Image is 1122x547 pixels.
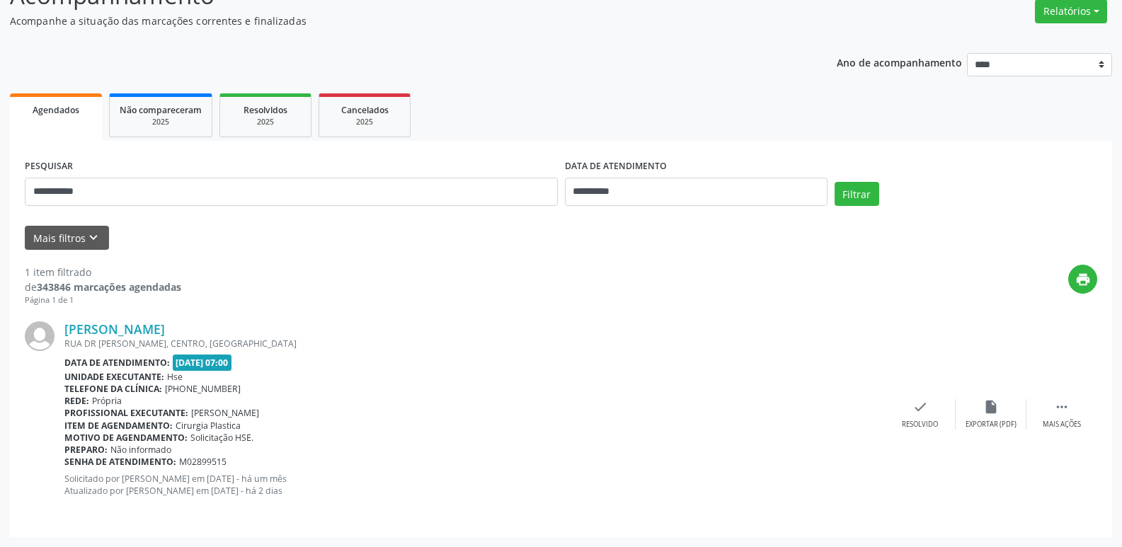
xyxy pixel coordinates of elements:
button: print [1068,265,1097,294]
i: print [1075,272,1091,287]
b: Unidade executante: [64,371,164,383]
div: 1 item filtrado [25,265,181,280]
span: Resolvidos [244,104,287,116]
i: insert_drive_file [983,399,999,415]
div: 2025 [230,117,301,127]
b: Motivo de agendamento: [64,432,188,444]
span: Hse [167,371,183,383]
b: Senha de atendimento: [64,456,176,468]
span: Própria [92,395,122,407]
span: [DATE] 07:00 [173,355,232,371]
span: [PHONE_NUMBER] [165,383,241,395]
p: Ano de acompanhamento [837,53,962,71]
button: Filtrar [835,182,879,206]
div: Resolvido [902,420,938,430]
label: PESQUISAR [25,156,73,178]
p: Solicitado por [PERSON_NAME] em [DATE] - há um mês Atualizado por [PERSON_NAME] em [DATE] - há 2 ... [64,473,885,497]
span: Não compareceram [120,104,202,116]
label: DATA DE ATENDIMENTO [565,156,667,178]
span: Não informado [110,444,171,456]
i:  [1054,399,1070,415]
b: Preparo: [64,444,108,456]
div: Mais ações [1043,420,1081,430]
span: M02899515 [179,456,227,468]
i: check [912,399,928,415]
div: 2025 [329,117,400,127]
span: Cirurgia Plastica [176,420,241,432]
b: Rede: [64,395,89,407]
b: Data de atendimento: [64,357,170,369]
p: Acompanhe a situação das marcações correntes e finalizadas [10,13,782,28]
div: RUA DR [PERSON_NAME], CENTRO, [GEOGRAPHIC_DATA] [64,338,885,350]
b: Telefone da clínica: [64,383,162,395]
b: Profissional executante: [64,407,188,419]
div: Página 1 de 1 [25,294,181,306]
span: Agendados [33,104,79,116]
b: Item de agendamento: [64,420,173,432]
i: keyboard_arrow_down [86,230,101,246]
div: 2025 [120,117,202,127]
span: Solicitação HSE. [190,432,253,444]
div: de [25,280,181,294]
span: [PERSON_NAME] [191,407,259,419]
div: Exportar (PDF) [966,420,1017,430]
a: [PERSON_NAME] [64,321,165,337]
span: Cancelados [341,104,389,116]
button: Mais filtroskeyboard_arrow_down [25,226,109,251]
img: img [25,321,55,351]
strong: 343846 marcações agendadas [37,280,181,294]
